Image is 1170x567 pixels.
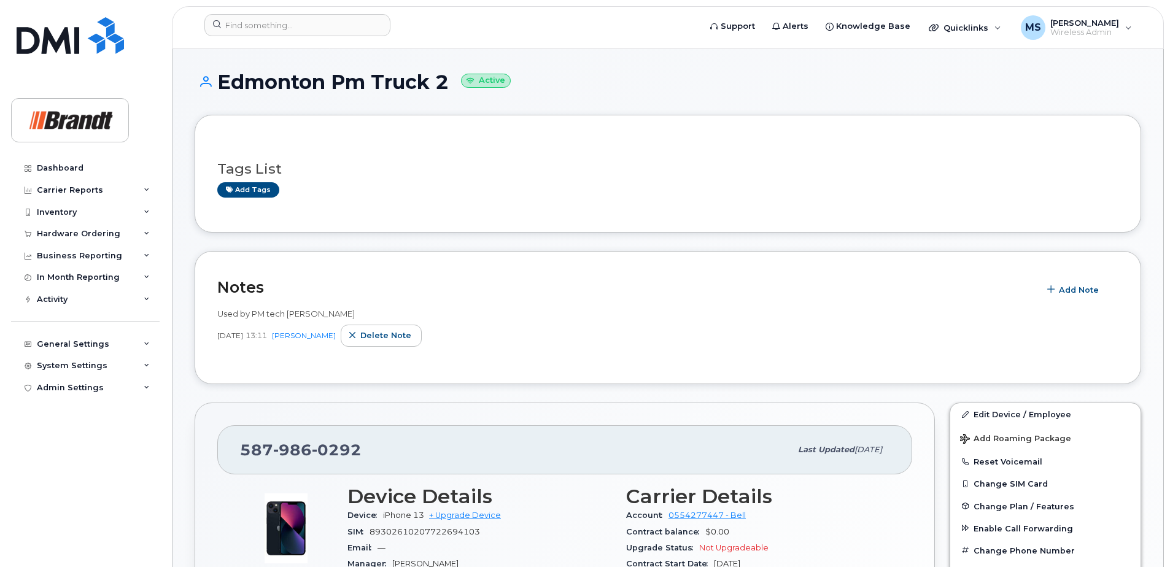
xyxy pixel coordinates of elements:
span: Last updated [798,445,854,454]
h2: Notes [217,278,1033,296]
span: Delete note [360,330,411,341]
span: 587 [240,441,362,459]
span: — [378,543,385,552]
span: [DATE] [217,330,243,341]
span: $0.00 [705,527,729,536]
span: 986 [273,441,312,459]
span: Not Upgradeable [699,543,769,552]
button: Reset Voicemail [950,450,1141,472]
span: Change Plan / Features [974,501,1074,511]
h3: Carrier Details [626,485,890,507]
a: [PERSON_NAME] [272,331,336,340]
button: Change Plan / Features [950,495,1141,517]
h1: Edmonton Pm Truck 2 [195,71,1141,93]
small: Active [461,74,511,88]
span: Account [626,511,668,520]
span: SIM [347,527,370,536]
span: Upgrade Status [626,543,699,552]
button: Delete note [341,325,422,347]
img: image20231002-3703462-1ig824h.jpeg [249,492,323,565]
a: 0554277447 - Bell [668,511,746,520]
span: Contract balance [626,527,705,536]
h3: Tags List [217,161,1118,177]
span: iPhone 13 [383,511,424,520]
a: + Upgrade Device [429,511,501,520]
a: Add tags [217,182,279,198]
span: Device [347,511,383,520]
span: 89302610207722694103 [370,527,480,536]
span: Enable Call Forwarding [974,523,1073,533]
button: Add Note [1039,279,1109,301]
span: Add Note [1059,284,1099,296]
span: 0292 [312,441,362,459]
span: Used by PM tech [PERSON_NAME] [217,309,355,318]
button: Change Phone Number [950,539,1141,561]
span: 13:11 [246,330,267,341]
a: Edit Device / Employee [950,403,1141,425]
span: Add Roaming Package [960,434,1071,445]
button: Change SIM Card [950,472,1141,495]
span: [DATE] [854,445,882,454]
button: Enable Call Forwarding [950,517,1141,539]
button: Add Roaming Package [950,425,1141,450]
span: Email [347,543,378,552]
h3: Device Details [347,485,611,507]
